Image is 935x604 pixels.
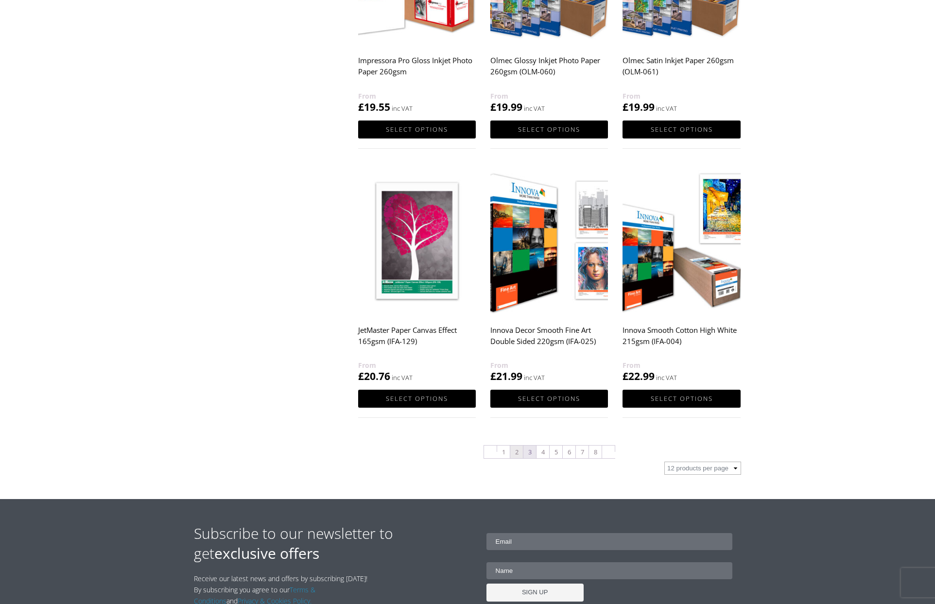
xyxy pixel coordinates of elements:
h2: Impressora Pro Gloss Inkjet Photo Paper 260gsm [358,52,476,90]
span: £ [623,369,628,383]
h2: Olmec Satin Inkjet Paper 260gsm (OLM-061) [623,52,740,90]
bdi: 21.99 [490,369,522,383]
img: Innova Smooth Cotton High White 215gsm (IFA-004) [623,167,740,314]
a: Innova Decor Smooth Fine Art Double Sided 220gsm (IFA-025) £21.99 [490,167,608,383]
a: Select options for “Olmec Satin Inkjet Paper 260gsm (OLM-061)” [623,121,740,138]
a: Page 5 [550,446,562,458]
a: JetMaster Paper Canvas Effect 165gsm (IFA-129) £20.76 [358,167,476,383]
strong: exclusive offers [214,543,319,563]
bdi: 19.99 [623,100,655,114]
a: Select options for “Innova Decor Smooth Fine Art Double Sided 220gsm (IFA-025)” [490,390,608,408]
img: Innova Decor Smooth Fine Art Double Sided 220gsm (IFA-025) [490,167,608,314]
a: Select options for “Innova Smooth Cotton High White 215gsm (IFA-004)” [623,390,740,408]
bdi: 19.55 [358,100,390,114]
bdi: 20.76 [358,369,390,383]
a: Innova Smooth Cotton High White 215gsm (IFA-004) £22.99 [623,167,740,383]
span: £ [490,100,496,114]
nav: Product Pagination [358,445,741,462]
span: £ [358,369,364,383]
a: Page 3 [523,446,536,458]
a: Select options for “Olmec Glossy Inkjet Photo Paper 260gsm (OLM-060)” [490,121,608,138]
span: £ [358,100,364,114]
a: Page 1 [497,446,510,458]
a: Select options for “Impressora Pro Gloss Inkjet Photo Paper 260gsm” [358,121,476,138]
h2: JetMaster Paper Canvas Effect 165gsm (IFA-129) [358,321,476,360]
a: Page 4 [537,446,549,458]
a: Select options for “JetMaster Paper Canvas Effect 165gsm (IFA-129)” [358,390,476,408]
input: Email [486,533,733,550]
h2: Innova Smooth Cotton High White 215gsm (IFA-004) [623,321,740,360]
span: £ [623,100,628,114]
h2: Subscribe to our newsletter to get [194,523,467,563]
span: £ [490,369,496,383]
input: Name [486,562,733,579]
img: JetMaster Paper Canvas Effect 165gsm (IFA-129) [358,167,476,314]
a: Page 8 [589,446,602,458]
bdi: 19.99 [490,100,522,114]
a: Page 6 [563,446,575,458]
h2: Olmec Glossy Inkjet Photo Paper 260gsm (OLM-060) [490,52,608,90]
input: SIGN UP [486,584,584,602]
h2: Innova Decor Smooth Fine Art Double Sided 220gsm (IFA-025) [490,321,608,360]
a: Page 7 [576,446,589,458]
span: Page 2 [510,446,523,458]
bdi: 22.99 [623,369,655,383]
